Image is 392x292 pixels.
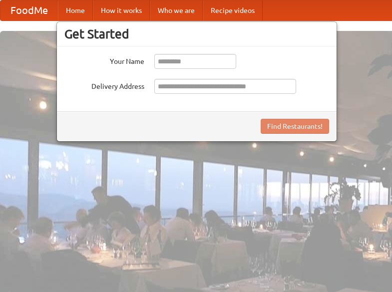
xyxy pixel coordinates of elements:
[0,0,58,20] a: FoodMe
[58,0,93,20] a: Home
[150,0,203,20] a: Who we are
[64,54,144,66] label: Your Name
[64,79,144,91] label: Delivery Address
[93,0,150,20] a: How it works
[203,0,263,20] a: Recipe videos
[64,26,329,41] h3: Get Started
[261,119,329,134] button: Find Restaurants!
